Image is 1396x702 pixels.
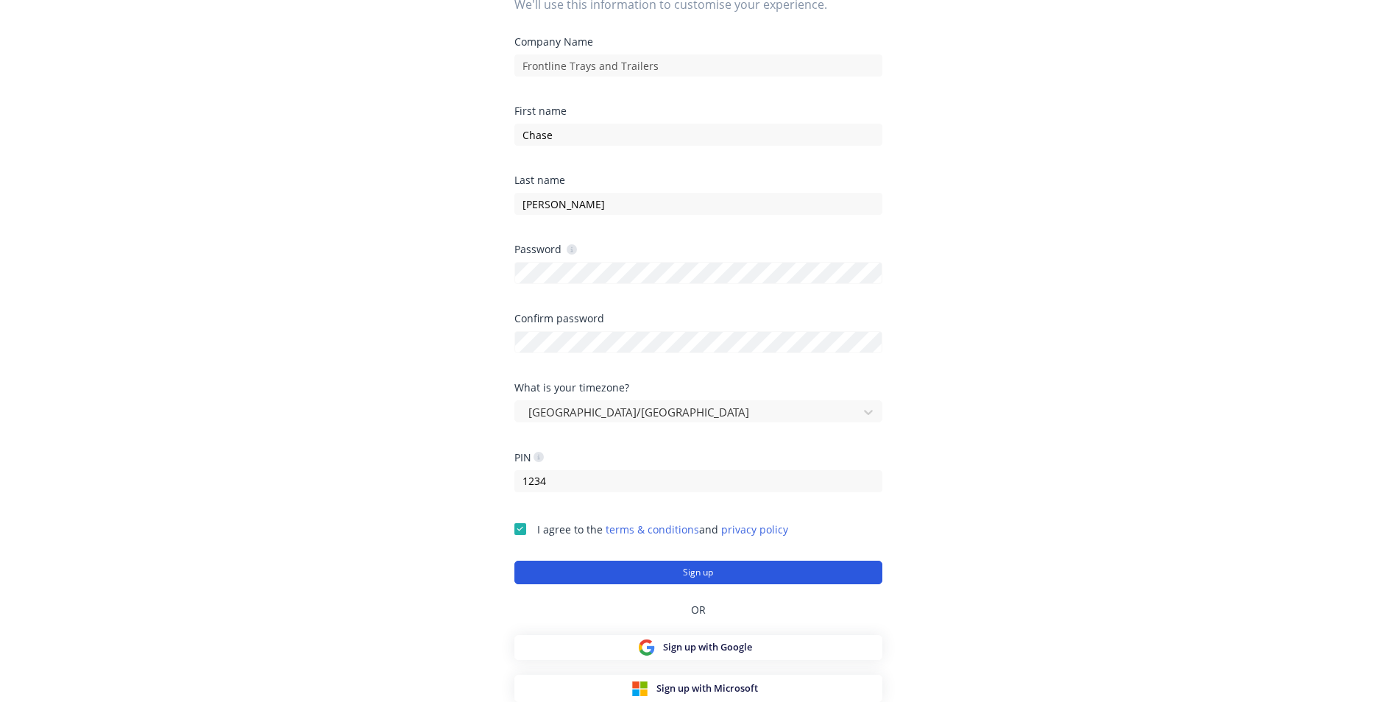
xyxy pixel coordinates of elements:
div: Confirm password [514,313,882,324]
span: Sign up with Google [663,640,752,654]
div: Password [514,242,577,256]
div: OR [514,584,882,635]
span: I agree to the and [537,522,788,536]
a: terms & conditions [606,522,699,536]
div: Last name [514,175,882,185]
div: First name [514,106,882,116]
button: Sign up with Microsoft [514,675,882,702]
button: Sign up [514,561,882,584]
button: Sign up with Google [514,635,882,660]
div: PIN [514,450,544,464]
div: What is your timezone? [514,383,882,393]
span: Sign up with Microsoft [656,681,758,695]
div: Company Name [514,37,882,47]
a: privacy policy [721,522,788,536]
